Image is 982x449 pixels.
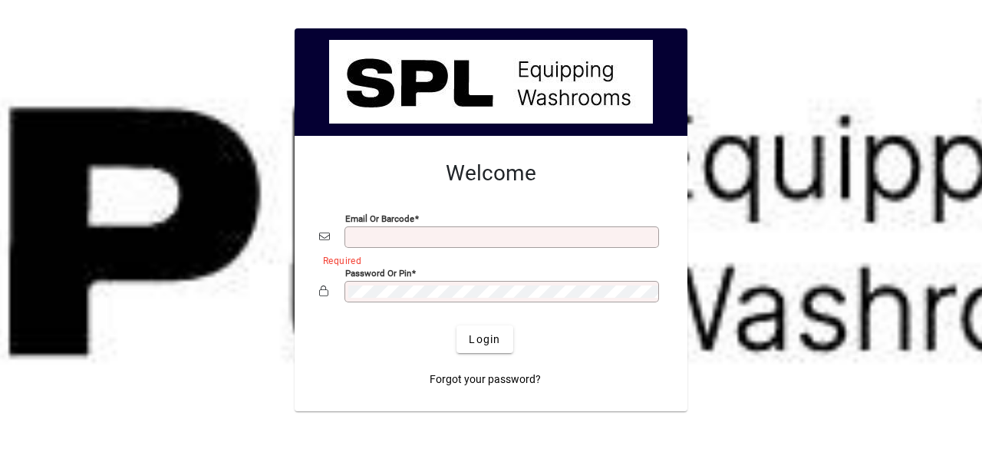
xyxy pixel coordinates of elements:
[319,160,663,187] h2: Welcome
[456,325,512,353] button: Login
[423,365,547,393] a: Forgot your password?
[469,332,500,348] span: Login
[323,252,651,268] mat-error: Required
[345,213,414,224] mat-label: Email or Barcode
[345,268,411,279] mat-label: Password or Pin
[430,371,541,388] span: Forgot your password?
